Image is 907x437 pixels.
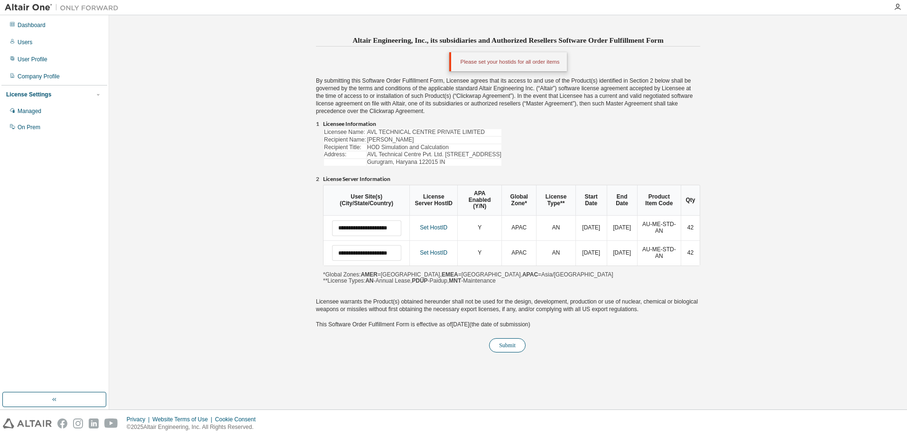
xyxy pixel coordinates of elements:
li: License Server Information [323,176,700,183]
td: [DATE] [607,216,637,240]
div: Please set your hostids for all order items [449,52,567,71]
p: © 2025 Altair Engineering, Inc. All Rights Reserved. [127,423,261,431]
a: Set HostID [420,249,447,256]
th: Global Zone* [501,185,536,216]
th: License Type** [536,185,575,216]
td: Recipient Title: [324,144,366,151]
img: linkedin.svg [89,418,99,428]
th: User Site(s) (City/State/Country) [324,185,409,216]
div: License Settings [6,91,51,98]
b: AN [365,277,373,284]
td: AU-ME-STD-AN [637,240,681,266]
th: End Date [607,185,637,216]
div: Users [18,38,32,46]
div: Cookie Consent [215,416,261,423]
td: 42 [681,216,700,240]
td: Y [457,216,501,240]
div: Website Terms of Use [152,416,215,423]
td: HOD Simulation and Calculation [367,144,501,151]
img: altair_logo.svg [3,418,52,428]
th: Start Date [575,185,607,216]
td: [DATE] [607,240,637,266]
div: By submitting this Software Order Fulfillment Form, Licensee agrees that its access to and use of... [316,33,700,352]
b: AMER [361,271,377,278]
b: PDUP [412,277,427,284]
td: [DATE] [575,216,607,240]
td: Y [457,240,501,266]
th: APA Enabled (Y/N) [457,185,501,216]
td: [DATE] [575,240,607,266]
div: User Profile [18,56,47,63]
div: *Global Zones: =[GEOGRAPHIC_DATA], =[GEOGRAPHIC_DATA], =Asia/[GEOGRAPHIC_DATA] **License Types: -... [323,185,700,285]
td: AVL Technical Centre Pvt. Ltd. [STREET_ADDRESS] [367,152,501,158]
td: AN [536,216,575,240]
a: Set HostID [420,224,447,231]
td: [PERSON_NAME] [367,137,501,143]
td: Licensee Name: [324,129,366,136]
td: AVL TECHNICAL CENTRE PRIVATE LIMITED [367,129,501,136]
button: Submit [489,338,526,352]
td: Gurugram, Haryana 122015 IN [367,159,501,166]
b: APAC [522,271,538,278]
td: 42 [681,240,700,266]
th: Qty [681,185,700,216]
b: EMEA [442,271,458,278]
div: On Prem [18,123,40,131]
img: Altair One [5,3,123,12]
th: License Server HostID [409,185,457,216]
div: Privacy [127,416,152,423]
img: youtube.svg [104,418,118,428]
td: AN [536,240,575,266]
td: AU-ME-STD-AN [637,216,681,240]
img: instagram.svg [73,418,83,428]
b: MNT [449,277,461,284]
div: Dashboard [18,21,46,29]
th: Product Item Code [637,185,681,216]
div: Managed [18,107,41,115]
img: facebook.svg [57,418,67,428]
td: APAC [501,240,536,266]
li: Licensee Information [323,121,700,128]
h3: Altair Engineering, Inc., its subsidiaries and Authorized Resellers Software Order Fulfillment Form [316,33,700,47]
td: Recipient Name: [324,137,366,143]
td: APAC [501,216,536,240]
td: Address: [324,152,366,158]
div: Company Profile [18,73,60,80]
